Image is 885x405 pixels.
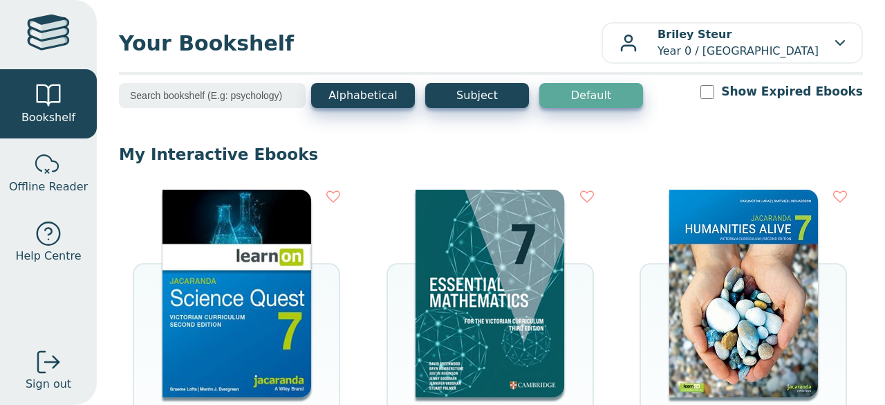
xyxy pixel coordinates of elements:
img: a4cdec38-c0cf-47c5-bca4-515c5eb7b3e9.png [416,190,564,397]
p: Year 0 / [GEOGRAPHIC_DATA] [658,26,819,60]
span: Offline Reader [9,179,88,195]
img: 329c5ec2-5188-ea11-a992-0272d098c78b.jpg [162,190,311,397]
button: Alphabetical [311,83,415,108]
button: Subject [425,83,529,108]
span: Your Bookshelf [119,28,602,59]
input: Search bookshelf (E.g: psychology) [119,83,306,108]
button: Default [539,83,643,108]
span: Sign out [26,376,71,393]
img: 429ddfad-7b91-e911-a97e-0272d098c78b.jpg [669,190,818,397]
span: Bookshelf [21,109,75,126]
span: Help Centre [15,248,81,264]
label: Show Expired Ebooks [721,83,863,100]
p: My Interactive Ebooks [119,144,863,165]
b: Briley Steur [658,28,732,41]
button: Briley SteurYear 0 / [GEOGRAPHIC_DATA] [602,22,863,64]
